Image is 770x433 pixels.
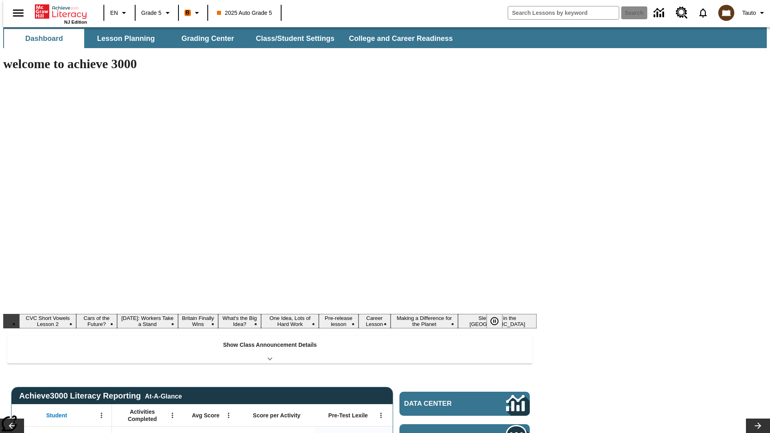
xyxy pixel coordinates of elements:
span: Achieve3000 Literacy Reporting [19,391,182,401]
input: search field [508,6,619,19]
span: Tauto [742,9,756,17]
button: Grading Center [168,29,248,48]
button: Boost Class color is orange. Change class color [181,6,205,20]
h1: welcome to achieve 3000 [3,57,537,71]
button: Slide 8 Career Lesson [359,314,391,328]
div: Show Class Announcement Details [7,336,533,364]
button: Profile/Settings [739,6,770,20]
span: 2025 Auto Grade 5 [217,9,272,17]
button: Open Menu [223,409,235,421]
button: Dashboard [4,29,84,48]
button: Slide 7 Pre-release lesson [319,314,359,328]
button: Slide 6 One Idea, Lots of Hard Work [261,314,319,328]
img: avatar image [718,5,734,21]
button: Slide 4 Britain Finally Wins [178,314,218,328]
span: Grade 5 [141,9,162,17]
span: Pre-Test Lexile [328,412,368,419]
div: SubNavbar [3,27,767,48]
button: Open side menu [6,1,30,25]
button: Slide 9 Making a Difference for the Planet [391,314,458,328]
button: Slide 5 What's the Big Idea? [218,314,261,328]
a: Data Center [399,392,530,416]
span: EN [110,9,118,17]
button: Select a new avatar [713,2,739,23]
span: Activities Completed [116,408,169,423]
button: Lesson carousel, Next [746,419,770,433]
button: Open Menu [166,409,178,421]
button: Open Menu [95,409,107,421]
a: Home [35,4,87,20]
span: Student [46,412,67,419]
button: Lesson Planning [86,29,166,48]
button: Language: EN, Select a language [107,6,132,20]
span: B [186,8,190,18]
button: Slide 3 Labor Day: Workers Take a Stand [117,314,178,328]
a: Resource Center, Will open in new tab [671,2,693,24]
span: Score per Activity [253,412,301,419]
div: Pause [486,314,511,328]
div: SubNavbar [3,29,460,48]
button: College and Career Readiness [342,29,459,48]
button: Open Menu [375,409,387,421]
div: At-A-Glance [145,391,182,400]
button: Pause [486,314,503,328]
button: Slide 10 Sleepless in the Animal Kingdom [458,314,537,328]
a: Data Center [649,2,671,24]
a: Notifications [693,2,713,23]
div: Home [35,3,87,24]
button: Slide 2 Cars of the Future? [76,314,117,328]
span: Data Center [404,400,479,408]
span: Avg Score [192,412,219,419]
button: Class/Student Settings [249,29,341,48]
span: NJ Edition [64,20,87,24]
p: Show Class Announcement Details [223,341,317,349]
button: Grade: Grade 5, Select a grade [138,6,176,20]
button: Slide 1 CVC Short Vowels Lesson 2 [19,314,76,328]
